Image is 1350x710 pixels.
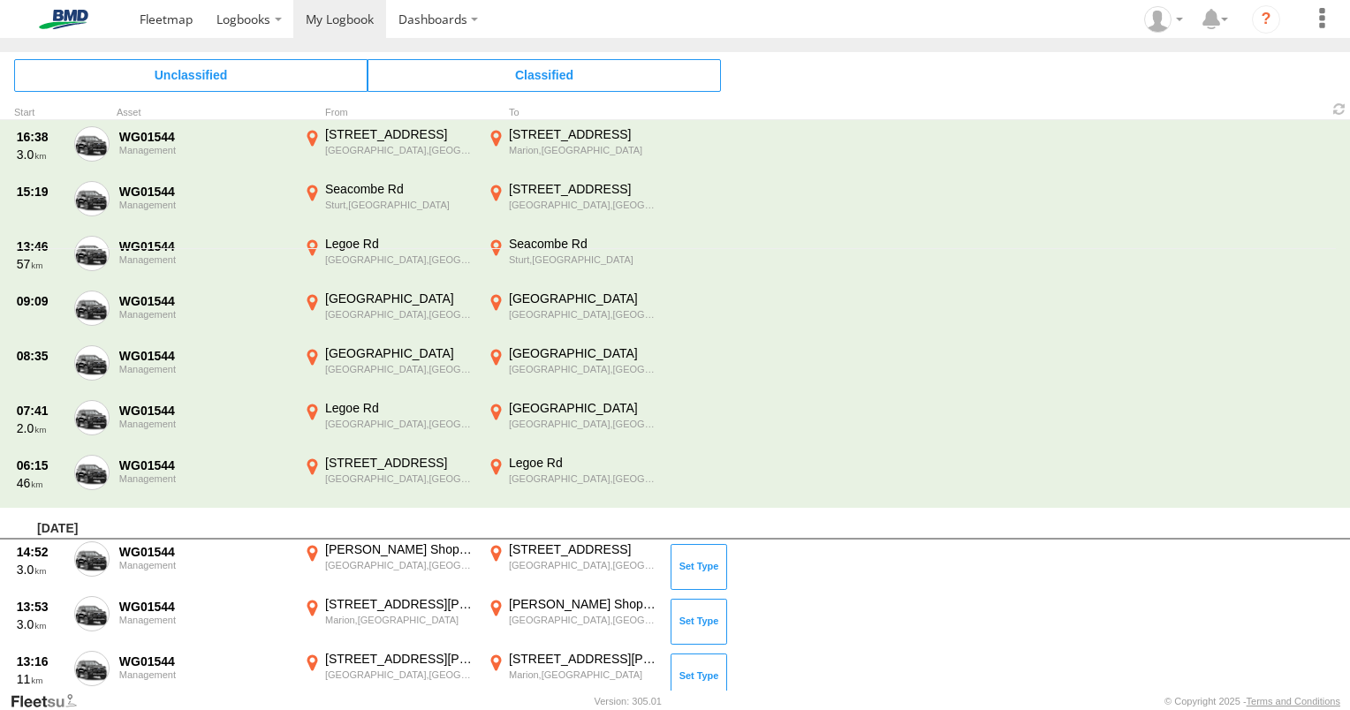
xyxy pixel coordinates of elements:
[119,560,291,570] div: Management
[119,599,291,615] div: WG01544
[325,541,474,557] div: [PERSON_NAME] Shoppingtown Acc
[119,348,291,364] div: WG01544
[17,616,64,632] div: 3.0
[325,400,474,416] div: Legoe Rd
[325,651,474,667] div: [STREET_ADDRESS][PERSON_NAME]
[1247,696,1340,706] a: Terms and Conditions
[509,181,658,197] div: [STREET_ADDRESS]
[325,253,474,266] div: [GEOGRAPHIC_DATA],[GEOGRAPHIC_DATA]
[17,238,64,254] div: 13:46
[300,291,477,342] label: Click to View Event Location
[484,455,661,506] label: Click to View Event Location
[484,181,661,232] label: Click to View Event Location
[119,669,291,680] div: Management
[300,126,477,177] label: Click to View Event Location
[484,236,661,287] label: Click to View Event Location
[17,129,64,145] div: 16:38
[300,400,477,451] label: Click to View Event Location
[509,455,658,471] div: Legoe Rd
[119,653,291,669] div: WG01544
[17,671,64,687] div: 11
[300,345,477,397] label: Click to View Event Location
[325,236,474,252] div: Legoe Rd
[17,256,64,272] div: 57
[509,668,658,681] div: Marion,[GEOGRAPHIC_DATA]
[1138,6,1189,33] div: Regan Armstrong
[17,653,64,669] div: 13:16
[509,541,658,557] div: [STREET_ADDRESS]
[509,614,658,626] div: [GEOGRAPHIC_DATA],[GEOGRAPHIC_DATA]
[509,400,658,416] div: [GEOGRAPHIC_DATA]
[1329,101,1350,117] span: Refresh
[17,457,64,473] div: 06:15
[484,291,661,342] label: Click to View Event Location
[119,238,291,254] div: WG01544
[119,544,291,560] div: WG01544
[17,544,64,560] div: 14:52
[300,541,477,593] label: Click to View Event Location
[325,455,474,471] div: [STREET_ADDRESS]
[119,403,291,419] div: WG01544
[17,403,64,419] div: 07:41
[1252,5,1280,34] i: ?
[509,472,658,485] div: [GEOGRAPHIC_DATA],[GEOGRAPHIC_DATA]
[509,363,658,375] div: [GEOGRAPHIC_DATA],[GEOGRAPHIC_DATA]
[325,668,474,681] div: [GEOGRAPHIC_DATA],[GEOGRAPHIC_DATA]
[119,293,291,309] div: WG01544
[325,596,474,612] div: [STREET_ADDRESS][PERSON_NAME]
[484,400,661,451] label: Click to View Event Location
[119,200,291,210] div: Management
[119,473,291,484] div: Management
[368,59,721,91] span: Click to view Classified Trips
[671,544,727,590] button: Click to Set
[325,363,474,375] div: [GEOGRAPHIC_DATA],[GEOGRAPHIC_DATA]
[17,420,64,436] div: 2.0
[300,651,477,702] label: Click to View Event Location
[509,596,658,612] div: [PERSON_NAME] Shoppingtown Acc
[300,236,477,287] label: Click to View Event Location
[17,348,64,364] div: 08:35
[325,345,474,361] div: [GEOGRAPHIC_DATA]
[325,559,474,571] div: [GEOGRAPHIC_DATA],[GEOGRAPHIC_DATA]
[119,457,291,473] div: WG01544
[325,291,474,306] div: [GEOGRAPHIC_DATA]
[509,651,658,667] div: [STREET_ADDRESS][PERSON_NAME]
[484,596,661,647] label: Click to View Event Location
[10,692,91,710] a: Visit our Website
[300,109,477,117] div: From
[17,147,64,162] div: 3.0
[595,696,662,706] div: Version: 305.01
[17,599,64,615] div: 13:53
[14,109,67,117] div: Click to Sort
[325,199,474,211] div: Sturt,[GEOGRAPHIC_DATA]
[484,126,661,177] label: Click to View Event Location
[484,651,661,702] label: Click to View Event Location
[509,559,658,571] div: [GEOGRAPHIC_DATA],[GEOGRAPHIC_DATA]
[119,184,291,200] div: WG01544
[300,181,477,232] label: Click to View Event Location
[484,541,661,593] label: Click to View Event Location
[17,293,64,309] div: 09:09
[484,345,661,397] label: Click to View Event Location
[671,599,727,645] button: Click to Set
[325,472,474,485] div: [GEOGRAPHIC_DATA],[GEOGRAPHIC_DATA]
[119,309,291,320] div: Management
[325,614,474,626] div: Marion,[GEOGRAPHIC_DATA]
[1164,696,1340,706] div: © Copyright 2025 -
[509,236,658,252] div: Seacombe Rd
[117,109,293,117] div: Asset
[509,144,658,156] div: Marion,[GEOGRAPHIC_DATA]
[509,291,658,306] div: [GEOGRAPHIC_DATA]
[509,308,658,321] div: [GEOGRAPHIC_DATA],[GEOGRAPHIC_DATA]
[325,144,474,156] div: [GEOGRAPHIC_DATA],[GEOGRAPHIC_DATA]
[17,562,64,578] div: 3.0
[119,145,291,155] div: Management
[14,59,368,91] span: Click to view Unclassified Trips
[17,184,64,200] div: 15:19
[325,308,474,321] div: [GEOGRAPHIC_DATA],[GEOGRAPHIC_DATA]
[484,109,661,117] div: To
[509,126,658,142] div: [STREET_ADDRESS]
[509,345,658,361] div: [GEOGRAPHIC_DATA]
[325,181,474,197] div: Seacombe Rd
[119,419,291,429] div: Management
